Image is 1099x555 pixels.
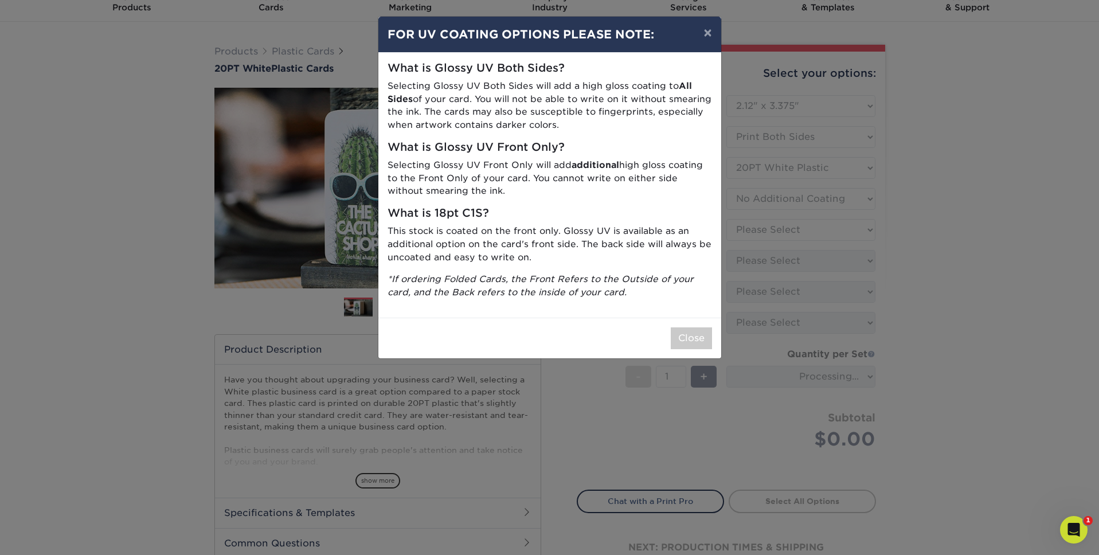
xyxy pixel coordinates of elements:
[671,327,712,349] button: Close
[694,17,721,49] button: ×
[388,80,692,104] strong: All Sides
[388,141,712,154] h5: What is Glossy UV Front Only?
[388,80,712,132] p: Selecting Glossy UV Both Sides will add a high gloss coating to of your card. You will not be abl...
[1060,516,1088,544] iframe: Intercom live chat
[388,273,694,298] i: *If ordering Folded Cards, the Front Refers to the Outside of your card, and the Back refers to t...
[388,207,712,220] h5: What is 18pt C1S?
[572,159,619,170] strong: additional
[388,26,712,43] h4: FOR UV COATING OPTIONS PLEASE NOTE:
[1084,516,1093,525] span: 1
[388,225,712,264] p: This stock is coated on the front only. Glossy UV is available as an additional option on the car...
[388,62,712,75] h5: What is Glossy UV Both Sides?
[388,159,712,198] p: Selecting Glossy UV Front Only will add high gloss coating to the Front Only of your card. You ca...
